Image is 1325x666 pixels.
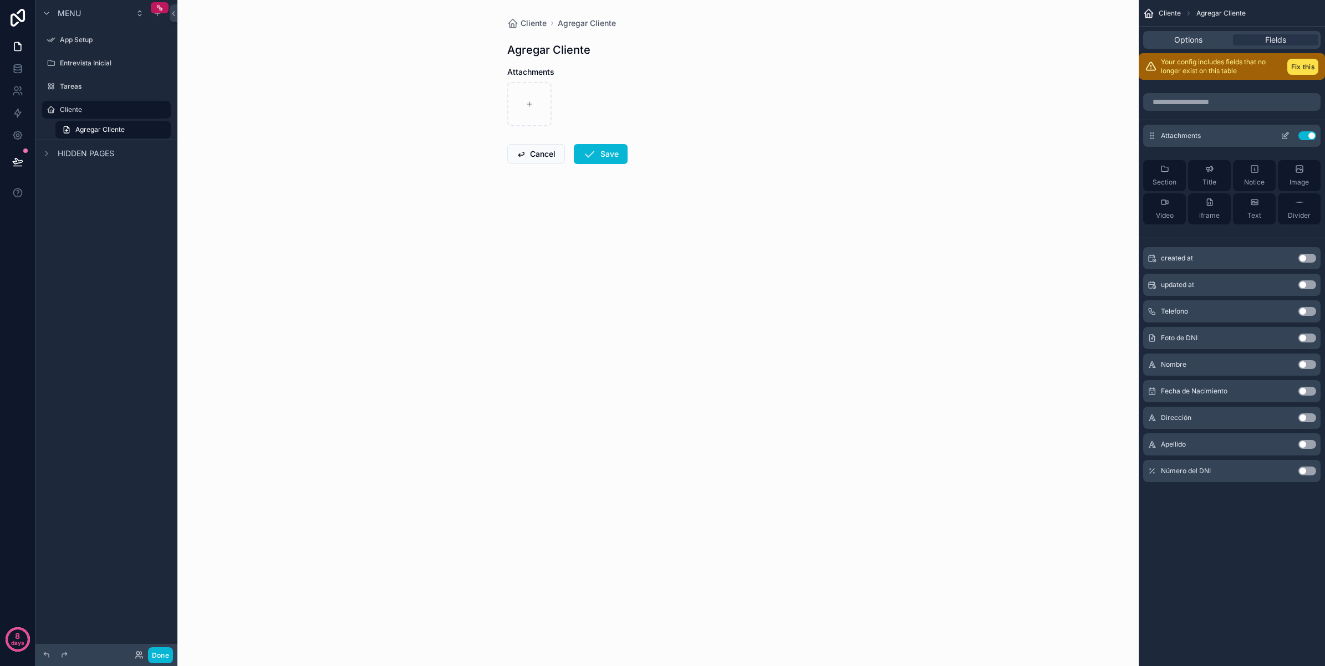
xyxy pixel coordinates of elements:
button: Done [148,647,173,663]
span: Video [1156,211,1174,220]
button: iframe [1188,193,1231,224]
button: Divider [1278,193,1321,224]
label: Entrevista Inicial [60,59,169,68]
span: updated at [1161,280,1194,289]
label: App Setup [60,35,169,44]
a: Agregar Cliente [55,121,171,139]
span: Divider [1288,211,1311,220]
p: Your config includes fields that no longer exist on this table [1161,58,1283,75]
span: Número del DNI [1161,467,1211,475]
span: Attachments [507,67,554,76]
label: Cliente [60,105,164,114]
button: Notice [1233,160,1276,191]
button: Video [1143,193,1186,224]
button: Save [574,144,628,164]
span: Options [1174,34,1202,45]
label: Tareas [60,82,169,91]
span: Notice [1244,178,1265,187]
p: 8 [15,631,20,642]
a: Cliente [42,101,171,119]
span: Cliente [521,18,547,29]
a: Tareas [42,78,171,95]
span: Fields [1265,34,1286,45]
button: Cancel [507,144,565,164]
span: Hidden pages [58,148,114,159]
span: Fecha de Nacimiento [1161,387,1227,396]
span: Title [1202,178,1216,187]
span: created at [1161,254,1193,263]
span: Telefono [1161,307,1188,316]
span: Menu [58,8,81,19]
span: Apellido [1161,440,1186,449]
button: Fix this [1287,59,1318,75]
span: Foto de DNI [1161,334,1197,342]
span: Image [1290,178,1309,187]
p: days [11,635,24,650]
span: iframe [1199,211,1220,220]
a: Entrevista Inicial [42,54,171,72]
a: App Setup [42,31,171,49]
button: Image [1278,160,1321,191]
h1: Agregar Cliente [507,42,590,58]
span: Agregar Cliente [75,125,125,134]
button: Section [1143,160,1186,191]
button: Title [1188,160,1231,191]
span: Section [1153,178,1176,187]
button: Text [1233,193,1276,224]
span: Agregar Cliente [1196,9,1246,18]
a: Cliente [507,18,547,29]
span: Cliente [1159,9,1181,18]
span: Attachments [1161,131,1201,140]
span: Text [1247,211,1261,220]
span: Nombre [1161,360,1186,369]
span: Dirección [1161,413,1191,422]
a: Agregar Cliente [558,18,616,29]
